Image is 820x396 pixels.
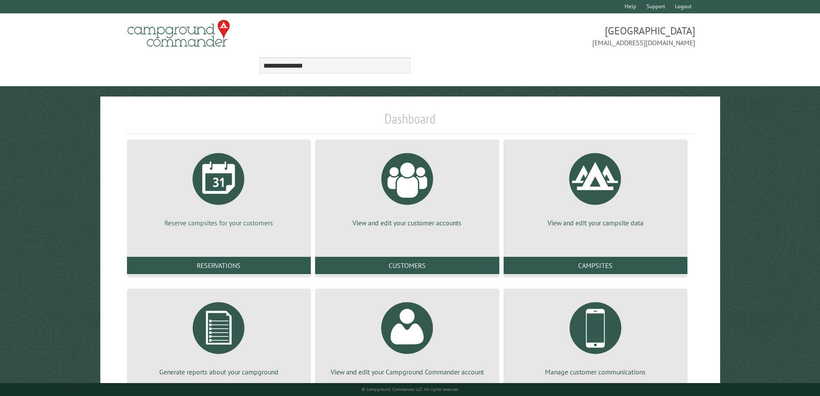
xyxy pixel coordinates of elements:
[514,296,677,377] a: Manage customer communications
[325,218,489,228] p: View and edit your customer accounts
[514,367,677,377] p: Manage customer communications
[410,24,696,48] span: [GEOGRAPHIC_DATA] [EMAIL_ADDRESS][DOMAIN_NAME]
[127,257,311,274] a: Reservations
[325,147,489,228] a: View and edit your customer accounts
[325,296,489,377] a: View and edit your Campground Commander account
[362,387,459,392] small: © Campground Commander LLC. All rights reserved.
[514,147,677,228] a: View and edit your campsite data
[514,218,677,228] p: View and edit your campsite data
[137,367,300,377] p: Generate reports about your campground
[137,218,300,228] p: Reserve campsites for your customers
[325,367,489,377] p: View and edit your Campground Commander account
[125,110,696,134] h1: Dashboard
[504,257,687,274] a: Campsites
[125,17,232,50] img: Campground Commander
[137,296,300,377] a: Generate reports about your campground
[315,257,499,274] a: Customers
[137,147,300,228] a: Reserve campsites for your customers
